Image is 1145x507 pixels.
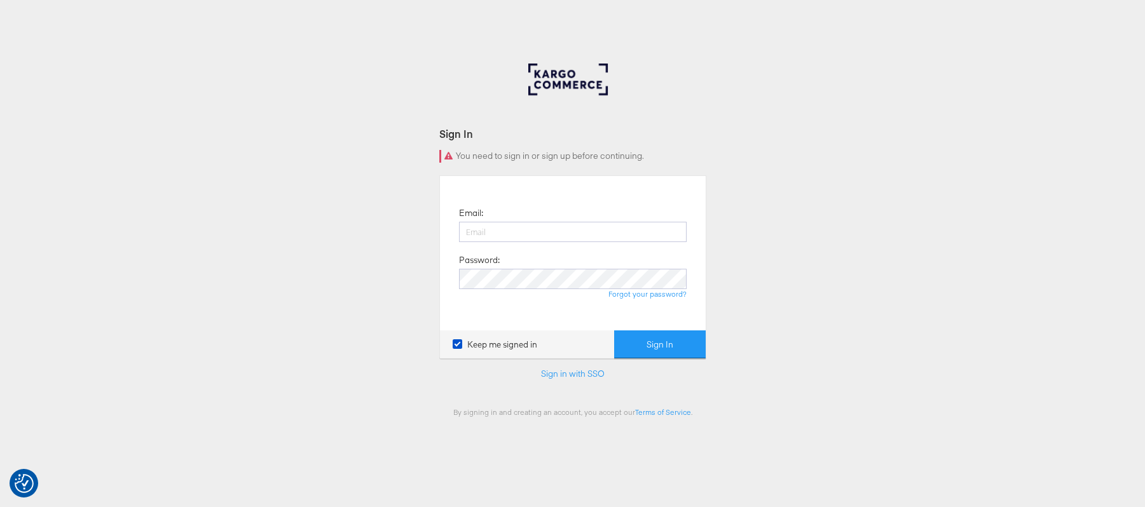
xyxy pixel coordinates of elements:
div: Sign In [439,126,706,141]
label: Email: [459,207,483,219]
div: You need to sign in or sign up before continuing. [439,150,706,163]
a: Terms of Service [635,407,691,417]
div: By signing in and creating an account, you accept our . [439,407,706,417]
a: Sign in with SSO [541,368,605,379]
label: Password: [459,254,500,266]
label: Keep me signed in [453,339,537,351]
button: Sign In [614,330,706,359]
img: Revisit consent button [15,474,34,493]
button: Consent Preferences [15,474,34,493]
input: Email [459,222,687,242]
a: Forgot your password? [608,289,687,299]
